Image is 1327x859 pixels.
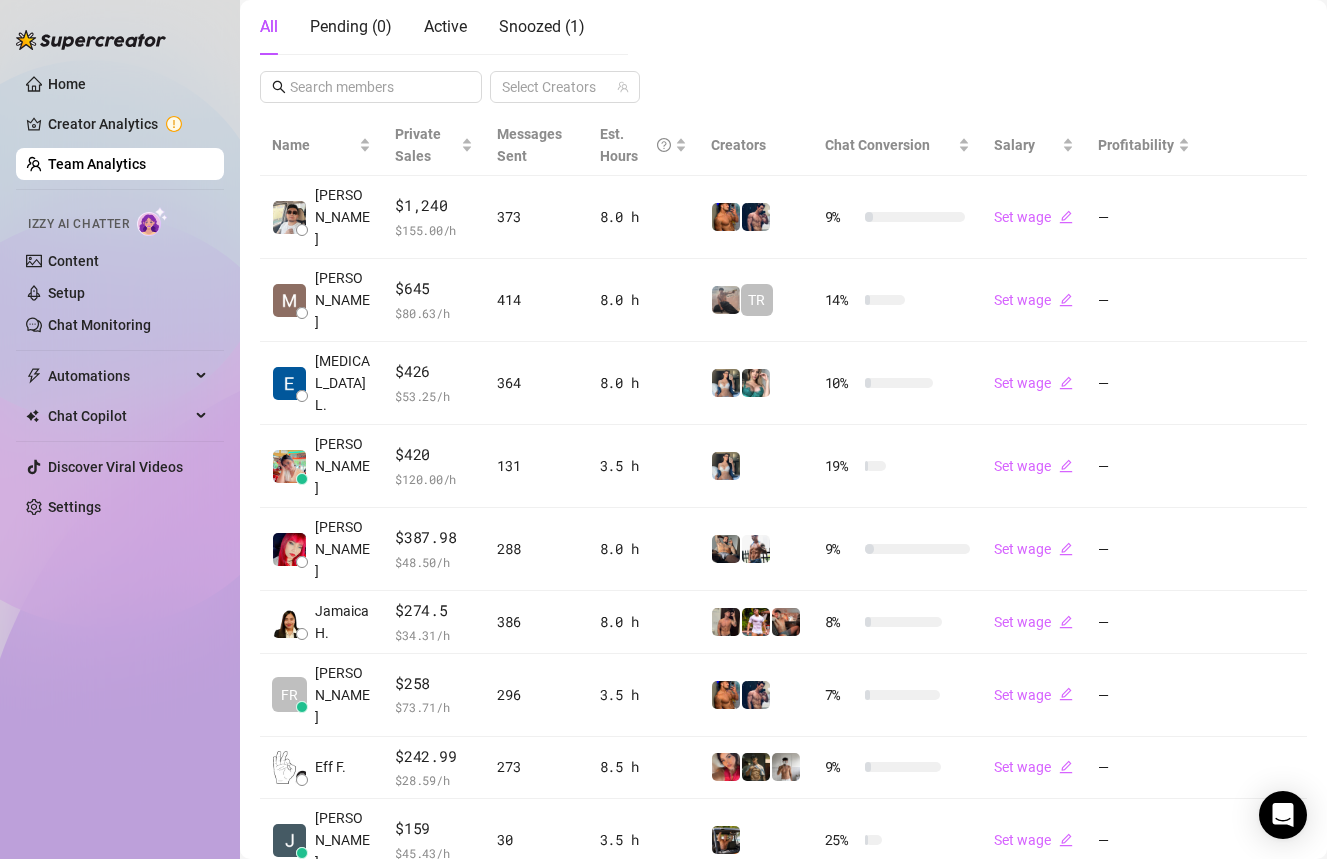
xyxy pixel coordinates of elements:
[48,253,99,269] a: Content
[48,285,85,301] a: Setup
[600,538,687,560] div: 8.0 h
[600,123,671,167] div: Est. Hours
[272,134,355,156] span: Name
[315,756,346,778] span: Eff F.
[28,215,129,234] span: Izzy AI Chatter
[1059,210,1073,224] span: edit
[137,207,168,236] img: AI Chatter
[395,625,473,645] span: $ 34.31 /h
[1086,176,1202,259] td: —
[712,203,740,231] img: JG
[825,372,857,394] span: 10 %
[825,829,857,851] span: 25 %
[742,535,770,563] img: JUSTIN
[1259,791,1307,839] div: Open Intercom Messenger
[499,17,585,36] span: Snoozed ( 1 )
[994,375,1073,391] a: Set wageedit
[712,608,740,636] img: Zach
[994,209,1073,225] a: Set wageedit
[994,292,1073,308] a: Set wageedit
[395,220,473,240] span: $ 155.00 /h
[315,433,371,499] span: [PERSON_NAME]
[497,206,575,228] div: 373
[260,15,278,39] div: All
[315,516,371,582] span: [PERSON_NAME]
[825,289,857,311] span: 14 %
[315,184,371,250] span: [PERSON_NAME]
[395,817,473,841] span: $159
[994,541,1073,557] a: Set wageedit
[395,443,473,467] span: $420
[994,614,1073,630] a: Set wageedit
[1086,508,1202,591] td: —
[48,360,190,392] span: Automations
[825,455,857,477] span: 19 %
[273,201,306,234] img: Rick Gino Tarce…
[600,206,687,228] div: 8.0 h
[825,756,857,778] span: 9 %
[395,770,473,790] span: $ 28.59 /h
[742,608,770,636] img: Hector
[395,697,473,717] span: $ 73.71 /h
[825,137,930,153] span: Chat Conversion
[600,455,687,477] div: 3.5 h
[395,360,473,384] span: $426
[395,277,473,301] span: $645
[712,681,740,709] img: JG
[395,552,473,572] span: $ 48.50 /h
[395,599,473,623] span: $274.5
[600,372,687,394] div: 8.0 h
[395,745,473,769] span: $242.99
[712,452,740,480] img: Katy
[395,386,473,406] span: $ 53.25 /h
[994,687,1073,703] a: Set wageedit
[497,829,575,851] div: 30
[1059,459,1073,473] span: edit
[617,81,629,93] span: team
[273,824,306,857] img: Jeffery Bamba
[712,369,740,397] img: Katy
[1086,259,1202,342] td: —
[772,753,800,781] img: aussieboy_j
[1086,425,1202,508] td: —
[395,526,473,550] span: $387.98
[825,611,857,633] span: 8 %
[994,832,1073,848] a: Set wageedit
[825,538,857,560] span: 9 %
[600,684,687,706] div: 3.5 h
[48,108,208,140] a: Creator Analytics exclamation-circle
[273,533,306,566] img: Mary Jane Moren…
[497,611,575,633] div: 386
[290,76,454,98] input: Search members
[1059,376,1073,390] span: edit
[742,203,770,231] img: Axel
[497,372,575,394] div: 364
[497,684,575,706] div: 296
[395,469,473,489] span: $ 120.00 /h
[1059,615,1073,629] span: edit
[497,538,575,560] div: 288
[657,123,671,167] span: question-circle
[825,684,857,706] span: 7 %
[395,194,473,218] span: $1,240
[48,499,101,515] a: Settings
[273,450,306,483] img: Aira Marie
[310,15,392,39] div: Pending ( 0 )
[742,753,770,781] img: Tony
[395,672,473,696] span: $258
[424,17,467,36] span: Active
[315,267,371,333] span: [PERSON_NAME]
[497,126,562,164] span: Messages Sent
[48,156,146,172] a: Team Analytics
[273,751,306,784] img: Eff Francisco
[600,289,687,311] div: 8.0 h
[48,459,183,475] a: Discover Viral Videos
[1086,591,1202,654] td: —
[742,681,770,709] img: Axel
[315,662,371,728] span: [PERSON_NAME]
[273,284,306,317] img: Mariane Subia
[1059,293,1073,307] span: edit
[772,608,800,636] img: Osvaldo
[1059,542,1073,556] span: edit
[272,80,286,94] span: search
